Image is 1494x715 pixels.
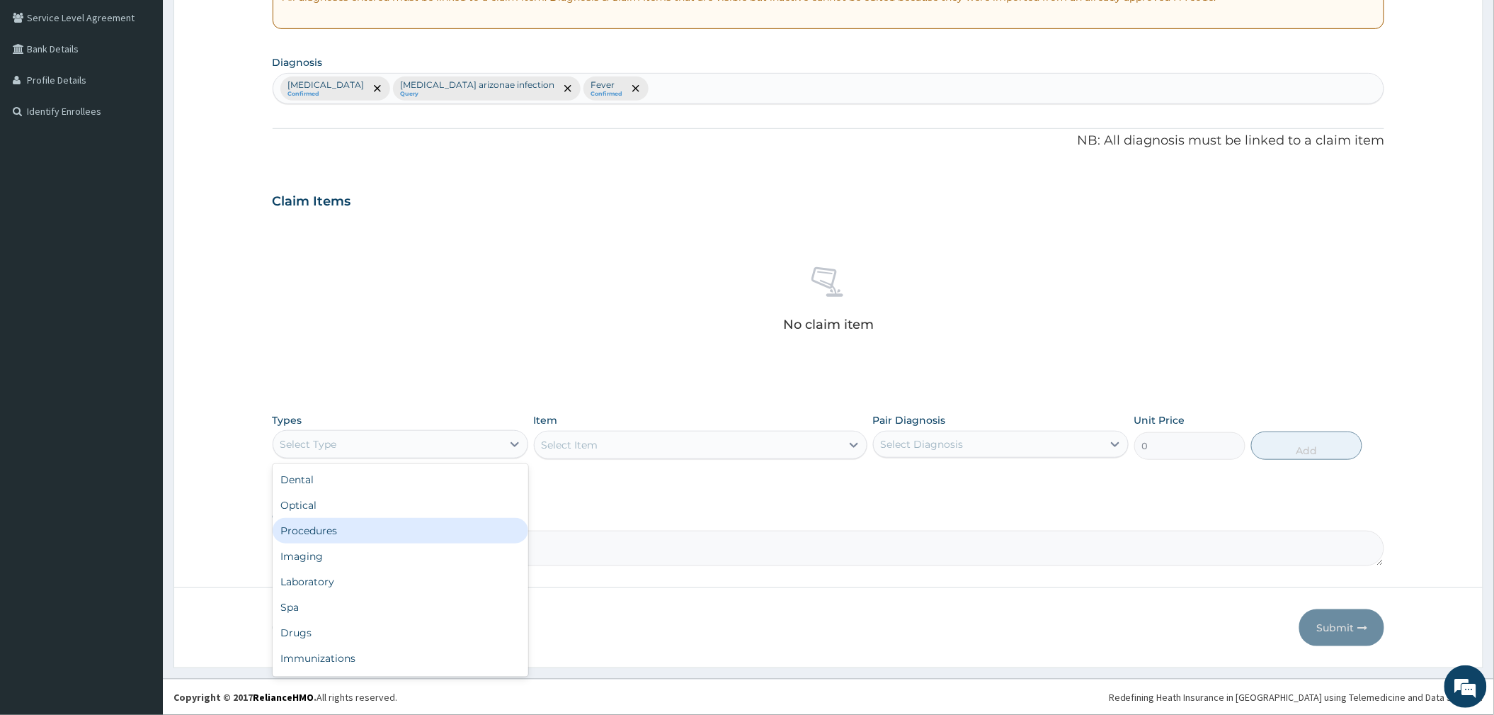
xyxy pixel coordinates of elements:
[288,91,365,98] small: Confirmed
[273,620,528,646] div: Drugs
[1109,690,1483,704] div: Redefining Heath Insurance in [GEOGRAPHIC_DATA] using Telemedicine and Data Science!
[561,82,574,95] span: remove selection option
[273,415,302,427] label: Types
[163,679,1494,715] footer: All rights reserved.
[273,194,351,210] h3: Claim Items
[1134,413,1185,427] label: Unit Price
[591,91,623,98] small: Confirmed
[401,79,555,91] p: [MEDICAL_DATA] arizonae infection
[591,79,623,91] p: Fever
[280,437,337,451] div: Select Type
[173,691,317,704] strong: Copyright © 2017 .
[273,492,528,518] div: Optical
[273,518,528,544] div: Procedures
[26,71,57,106] img: d_794563401_company_1708531726252_794563401
[273,569,528,595] div: Laboratory
[273,467,528,492] div: Dental
[7,387,270,437] textarea: Type your message and hit 'Enter'
[82,179,195,322] span: We're online!
[273,511,1385,523] label: Comment
[371,82,384,95] span: remove selection option
[273,544,528,569] div: Imaging
[1251,432,1362,460] button: Add
[288,79,365,91] p: [MEDICAL_DATA]
[273,595,528,620] div: Spa
[273,671,528,697] div: Others
[253,691,314,704] a: RelianceHMO
[273,646,528,671] div: Immunizations
[783,317,874,332] p: No claim item
[873,413,946,427] label: Pair Diagnosis
[273,132,1385,150] p: NB: All diagnosis must be linked to a claim item
[629,82,642,95] span: remove selection option
[273,55,323,69] label: Diagnosis
[881,437,964,451] div: Select Diagnosis
[74,79,238,98] div: Chat with us now
[401,91,555,98] small: Query
[534,413,558,427] label: Item
[232,7,266,41] div: Minimize live chat window
[1299,609,1384,646] button: Submit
